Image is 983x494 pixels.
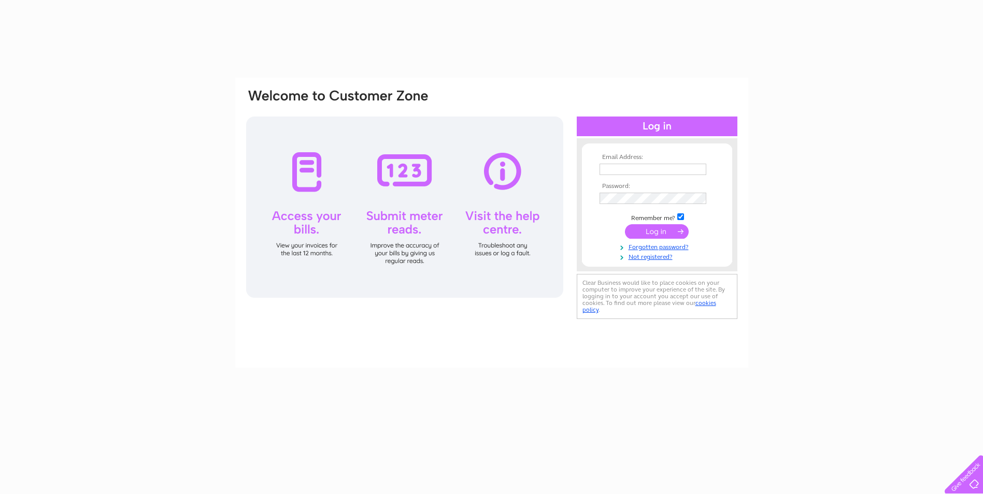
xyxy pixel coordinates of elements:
[577,274,737,319] div: Clear Business would like to place cookies on your computer to improve your experience of the sit...
[597,212,717,222] td: Remember me?
[625,224,689,239] input: Submit
[597,154,717,161] th: Email Address:
[600,251,717,261] a: Not registered?
[582,299,716,313] a: cookies policy
[600,241,717,251] a: Forgotten password?
[597,183,717,190] th: Password:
